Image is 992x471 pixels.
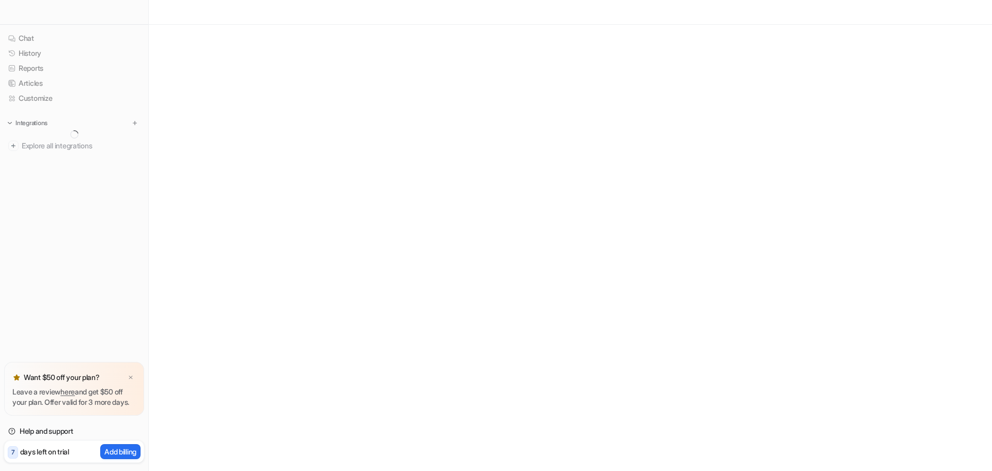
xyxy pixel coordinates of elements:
[4,61,144,75] a: Reports
[22,138,140,154] span: Explore all integrations
[4,46,144,60] a: History
[11,448,14,457] p: 7
[12,373,21,382] img: star
[60,387,75,396] a: here
[4,91,144,105] a: Customize
[131,119,138,127] img: menu_add.svg
[4,139,144,153] a: Explore all integrations
[4,76,144,90] a: Articles
[100,444,141,459] button: Add billing
[104,446,136,457] p: Add billing
[4,424,144,438] a: Help and support
[20,446,69,457] p: days left on trial
[16,119,48,127] p: Integrations
[4,118,51,128] button: Integrations
[24,372,100,383] p: Want $50 off your plan?
[8,141,19,151] img: explore all integrations
[128,374,134,381] img: x
[12,387,136,407] p: Leave a review and get $50 off your plan. Offer valid for 3 more days.
[6,119,13,127] img: expand menu
[4,31,144,45] a: Chat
